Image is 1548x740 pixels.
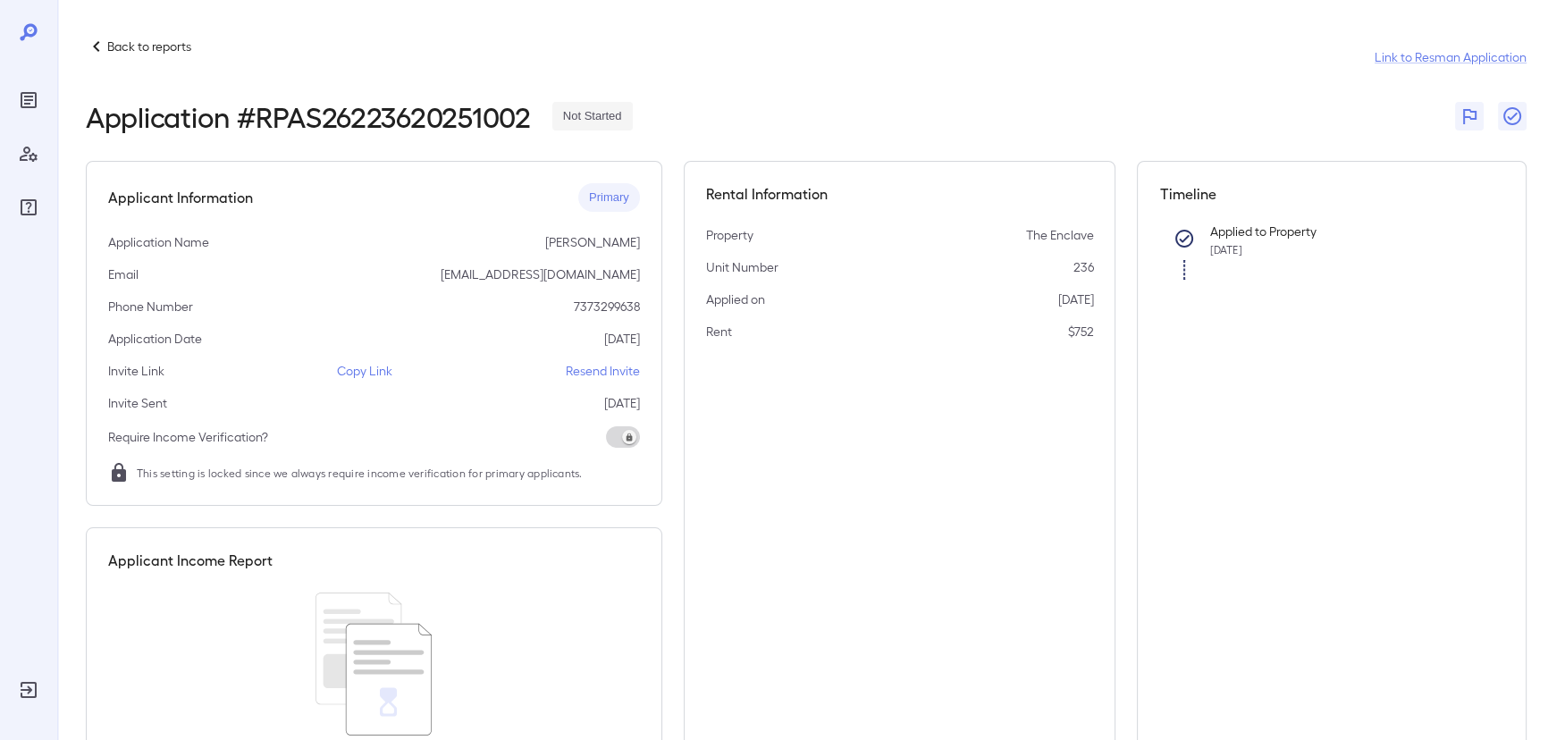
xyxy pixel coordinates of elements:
[108,394,167,412] p: Invite Sent
[706,258,778,276] p: Unit Number
[86,100,531,132] h2: Application # RPAS26223620251002
[1375,48,1527,66] a: Link to Resman Application
[108,233,209,251] p: Application Name
[108,187,253,208] h5: Applicant Information
[1209,243,1241,256] span: [DATE]
[1498,102,1527,130] button: Close Report
[706,226,753,244] p: Property
[108,428,268,446] p: Require Income Verification?
[578,189,640,206] span: Primary
[14,86,43,114] div: Reports
[441,265,640,283] p: [EMAIL_ADDRESS][DOMAIN_NAME]
[14,193,43,222] div: FAQ
[108,265,139,283] p: Email
[1209,223,1476,240] p: Applied to Property
[604,394,640,412] p: [DATE]
[108,362,164,380] p: Invite Link
[545,233,640,251] p: [PERSON_NAME]
[1025,226,1093,244] p: The Enclave
[108,550,273,571] h5: Applicant Income Report
[706,290,765,308] p: Applied on
[1073,258,1093,276] p: 236
[604,330,640,348] p: [DATE]
[566,362,640,380] p: Resend Invite
[552,108,633,125] span: Not Started
[14,139,43,168] div: Manage Users
[137,464,583,482] span: This setting is locked since we always require income verification for primary applicants.
[108,330,202,348] p: Application Date
[1057,290,1093,308] p: [DATE]
[108,298,193,315] p: Phone Number
[107,38,191,55] p: Back to reports
[337,362,392,380] p: Copy Link
[706,183,1094,205] h5: Rental Information
[14,676,43,704] div: Log Out
[1455,102,1484,130] button: Flag Report
[574,298,640,315] p: 7373299638
[706,323,732,341] p: Rent
[1067,323,1093,341] p: $752
[1159,183,1504,205] h5: Timeline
